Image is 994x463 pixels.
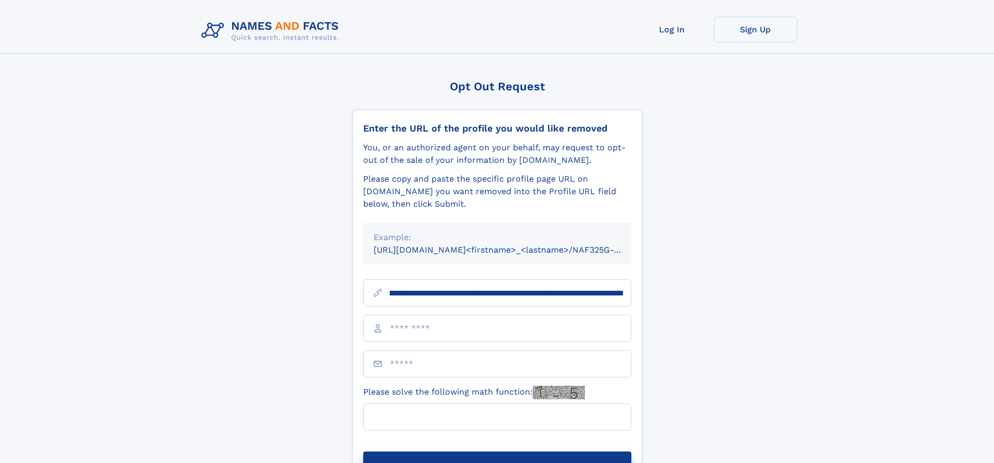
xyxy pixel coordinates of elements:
[714,17,797,42] a: Sign Up
[197,17,348,45] img: Logo Names and Facts
[363,386,585,399] label: Please solve the following math function:
[352,80,642,93] div: Opt Out Request
[363,123,631,134] div: Enter the URL of the profile you would like removed
[363,141,631,167] div: You, or an authorized agent on your behalf, may request to opt-out of the sale of your informatio...
[374,245,651,255] small: [URL][DOMAIN_NAME]<firstname>_<lastname>/NAF325G-xxxxxxxx
[363,173,631,210] div: Please copy and paste the specific profile page URL on [DOMAIN_NAME] you want removed into the Pr...
[374,231,621,244] div: Example:
[630,17,714,42] a: Log In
